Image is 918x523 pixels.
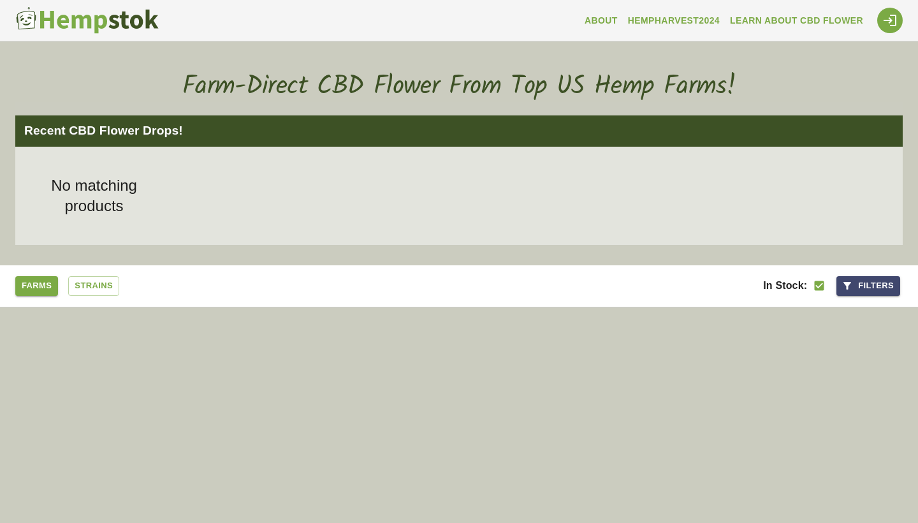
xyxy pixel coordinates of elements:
a: Farms [15,276,58,296]
h2: Recent CBD Flower Drops! [24,122,894,140]
h1: Farm-Direct CBD Flower From Top US Hemp Farms! [76,52,841,102]
img: Hempstok Logo [15,6,159,34]
div: Login [877,8,903,33]
a: HempHarvest2024 [623,9,725,33]
a: Learn About CBD Flower [725,9,868,33]
button: Filters [836,276,900,296]
a: About [579,9,623,33]
a: Hempstok Logo [15,6,164,34]
span: In Stock: [763,279,807,290]
a: Strains [68,276,119,296]
h1: No matching products [29,175,159,216]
